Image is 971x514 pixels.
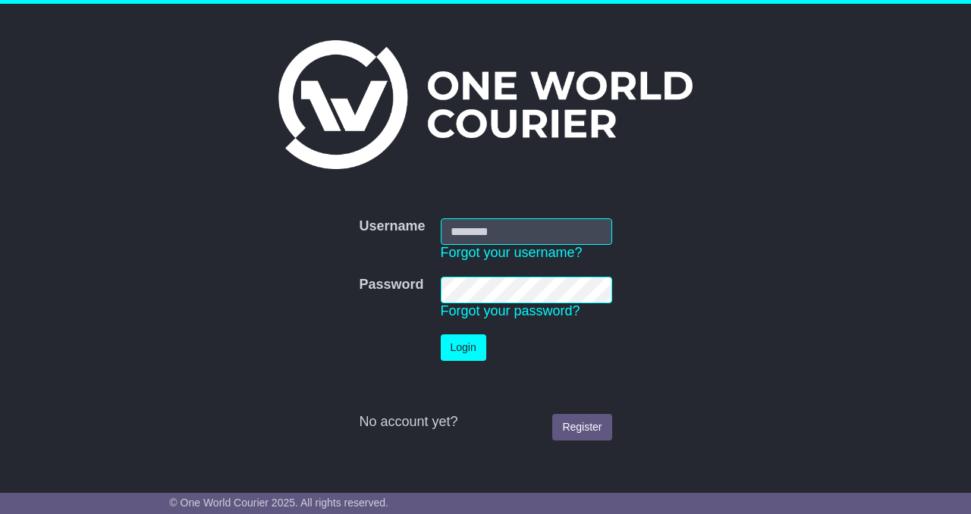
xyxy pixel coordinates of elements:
button: Login [441,334,486,361]
label: Password [359,277,423,293]
span: © One World Courier 2025. All rights reserved. [169,497,388,509]
a: Forgot your password? [441,303,580,318]
div: No account yet? [359,414,611,431]
label: Username [359,218,425,235]
a: Forgot your username? [441,245,583,260]
img: One World [278,40,693,169]
a: Register [552,414,611,440]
